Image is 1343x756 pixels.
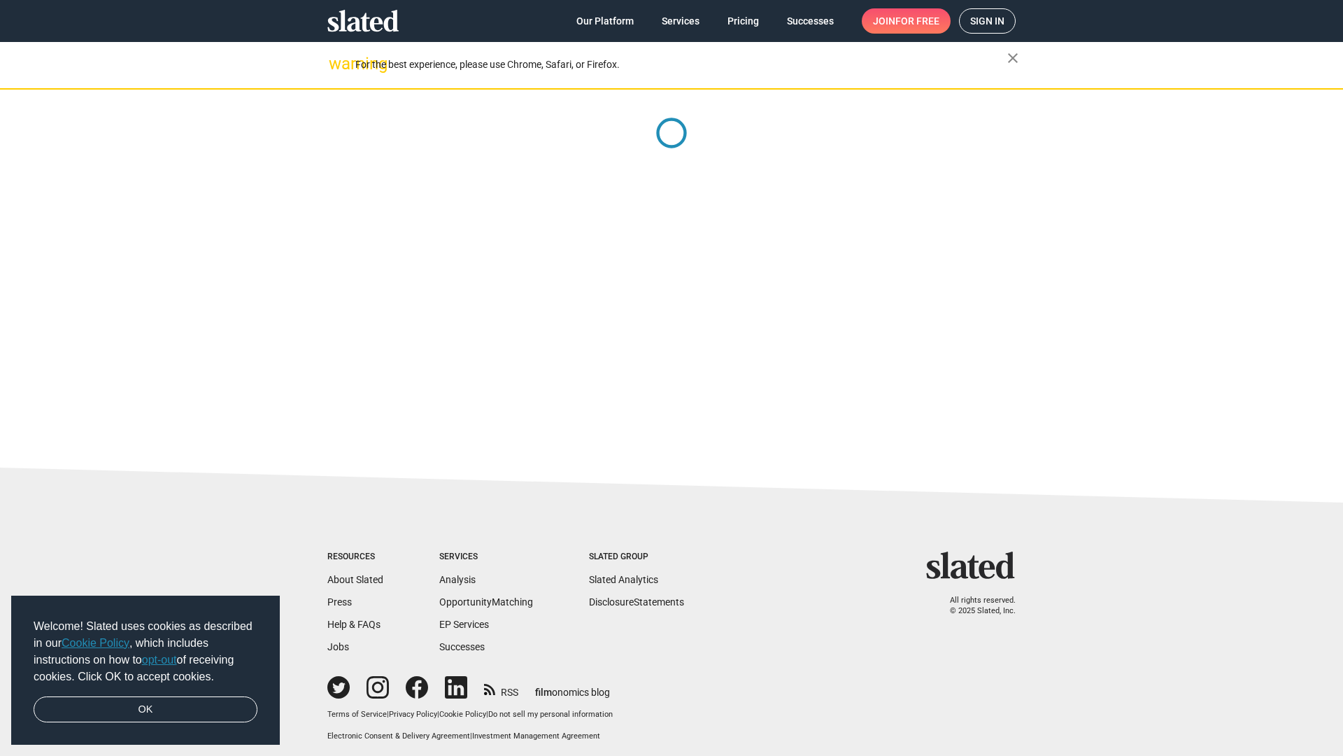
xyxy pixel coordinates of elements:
[327,552,383,563] div: Resources
[535,675,610,699] a: filmonomics blog
[1004,50,1021,66] mat-icon: close
[439,619,489,630] a: EP Services
[327,731,470,741] a: Electronic Consent & Delivery Agreement
[576,8,634,34] span: Our Platform
[387,710,389,719] span: |
[389,710,437,719] a: Privacy Policy
[34,618,257,685] span: Welcome! Slated uses cookies as described in our , which includes instructions on how to of recei...
[439,574,476,585] a: Analysis
[488,710,613,720] button: Do not sell my personal information
[862,8,951,34] a: Joinfor free
[439,596,533,608] a: OpportunityMatching
[787,8,834,34] span: Successes
[486,710,488,719] span: |
[439,641,485,652] a: Successes
[62,637,129,649] a: Cookie Policy
[727,8,759,34] span: Pricing
[776,8,845,34] a: Successes
[327,596,352,608] a: Press
[535,687,552,698] span: film
[355,55,1007,74] div: For the best experience, please use Chrome, Safari, or Firefox.
[895,8,939,34] span: for free
[327,574,383,585] a: About Slated
[472,731,600,741] a: Investment Management Agreement
[662,8,699,34] span: Services
[470,731,472,741] span: |
[935,596,1016,616] p: All rights reserved. © 2025 Slated, Inc.
[589,574,658,585] a: Slated Analytics
[589,552,684,563] div: Slated Group
[11,596,280,745] div: cookieconsent
[873,8,939,34] span: Join
[34,696,257,723] a: dismiss cookie message
[484,678,518,699] a: RSS
[327,641,349,652] a: Jobs
[439,552,533,563] div: Services
[565,8,645,34] a: Our Platform
[439,710,486,719] a: Cookie Policy
[327,710,387,719] a: Terms of Service
[716,8,770,34] a: Pricing
[970,9,1004,33] span: Sign in
[437,710,439,719] span: |
[329,55,346,72] mat-icon: warning
[651,8,711,34] a: Services
[589,596,684,608] a: DisclosureStatements
[327,619,381,630] a: Help & FAQs
[959,8,1016,34] a: Sign in
[142,654,177,666] a: opt-out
